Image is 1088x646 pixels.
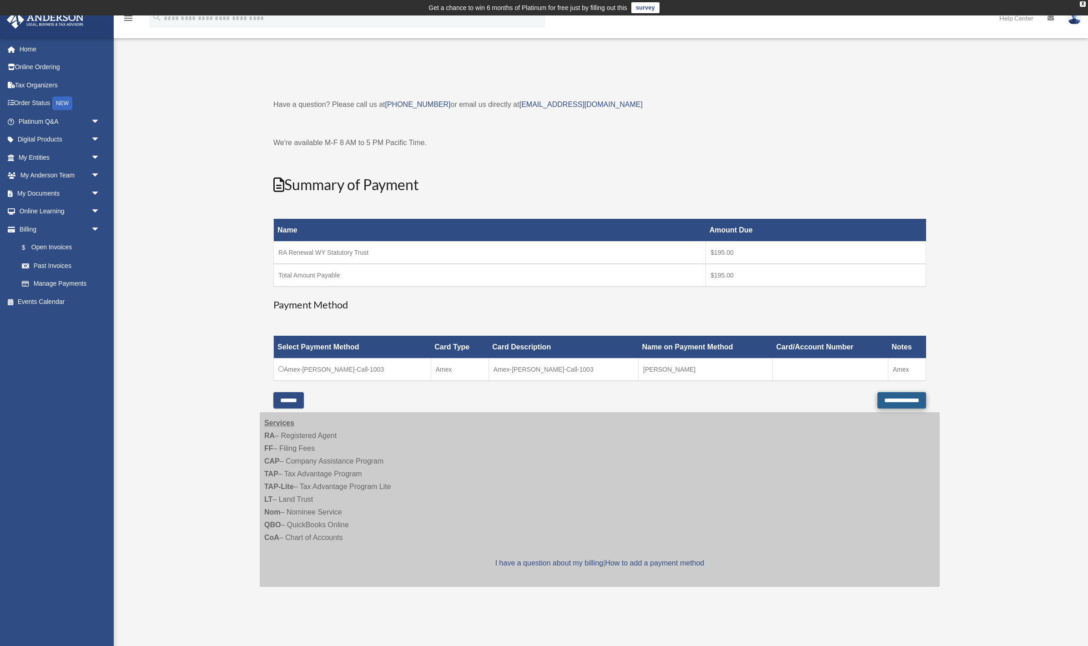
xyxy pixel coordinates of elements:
[274,336,431,358] th: Select Payment Method
[1068,11,1081,25] img: User Pic
[264,521,281,529] strong: QBO
[6,293,114,311] a: Events Calendar
[91,148,109,167] span: arrow_drop_down
[264,557,935,570] p: |
[1080,1,1086,7] div: close
[274,241,706,264] td: RA Renewal WY Statutory Trust
[13,275,109,293] a: Manage Payments
[706,219,926,241] th: Amount Due
[385,101,450,108] a: [PHONE_NUMBER]
[605,559,704,567] a: How to add a payment method
[264,444,273,452] strong: FF
[6,167,114,185] a: My Anderson Teamarrow_drop_down
[123,16,134,24] a: menu
[6,184,114,202] a: My Documentsarrow_drop_down
[4,11,86,29] img: Anderson Advisors Platinum Portal
[519,101,643,108] a: [EMAIL_ADDRESS][DOMAIN_NAME]
[6,202,114,221] a: Online Learningarrow_drop_down
[13,257,109,275] a: Past Invoices
[91,167,109,185] span: arrow_drop_down
[91,184,109,203] span: arrow_drop_down
[489,358,638,381] td: Amex-[PERSON_NAME]-Call-1003
[91,220,109,239] span: arrow_drop_down
[152,12,162,22] i: search
[273,136,926,149] p: We're available M-F 8 AM to 5 PM Pacific Time.
[264,457,280,465] strong: CAP
[123,13,134,24] i: menu
[6,76,114,94] a: Tax Organizers
[91,131,109,149] span: arrow_drop_down
[264,534,279,541] strong: CoA
[273,98,926,111] p: Have a question? Please call us at or email us directly at
[260,412,940,587] div: – Registered Agent – Filing Fees – Company Assistance Program – Tax Advantage Program – Tax Advan...
[706,241,926,264] td: $195.00
[273,175,926,195] h2: Summary of Payment
[273,298,926,312] h3: Payment Method
[6,58,114,76] a: Online Ordering
[6,148,114,167] a: My Entitiesarrow_drop_down
[888,336,926,358] th: Notes
[264,495,272,503] strong: LT
[264,419,294,427] strong: Services
[264,508,281,516] strong: Nom
[274,358,431,381] td: Amex-[PERSON_NAME]-Call-1003
[639,358,773,381] td: [PERSON_NAME]
[274,219,706,241] th: Name
[431,358,489,381] td: Amex
[274,264,706,287] td: Total Amount Payable
[639,336,773,358] th: Name on Payment Method
[773,336,888,358] th: Card/Account Number
[431,336,489,358] th: Card Type
[13,238,105,257] a: $Open Invoices
[631,2,660,13] a: survey
[6,40,114,58] a: Home
[27,242,31,253] span: $
[6,94,114,113] a: Order StatusNEW
[489,336,638,358] th: Card Description
[428,2,627,13] div: Get a chance to win 6 months of Platinum for free just by filling out this
[888,358,926,381] td: Amex
[91,112,109,131] span: arrow_drop_down
[52,96,72,110] div: NEW
[264,432,275,439] strong: RA
[495,559,603,567] a: I have a question about my billing
[6,112,114,131] a: Platinum Q&Aarrow_drop_down
[6,131,114,149] a: Digital Productsarrow_drop_down
[264,470,278,478] strong: TAP
[6,220,109,238] a: Billingarrow_drop_down
[91,202,109,221] span: arrow_drop_down
[264,483,294,490] strong: TAP-Lite
[706,264,926,287] td: $195.00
